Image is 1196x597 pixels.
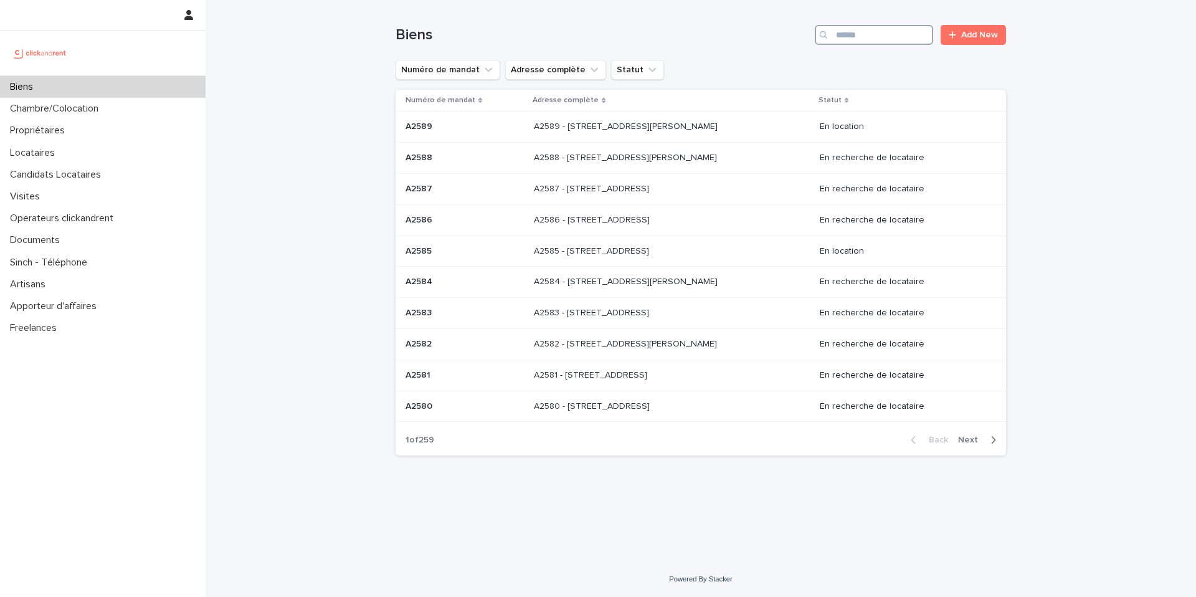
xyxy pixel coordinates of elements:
p: En recherche de locataire [820,370,986,381]
p: Statut [819,93,842,107]
p: En recherche de locataire [820,277,986,287]
p: En recherche de locataire [820,308,986,318]
p: Adresse complète [533,93,599,107]
tr: A2582A2582 A2582 - [STREET_ADDRESS][PERSON_NAME]A2582 - [STREET_ADDRESS][PERSON_NAME] En recherch... [396,328,1006,360]
p: En location [820,246,986,257]
button: Next [953,434,1006,446]
tr: A2589A2589 A2589 - [STREET_ADDRESS][PERSON_NAME]A2589 - [STREET_ADDRESS][PERSON_NAME] En location [396,112,1006,143]
tr: A2584A2584 A2584 - [STREET_ADDRESS][PERSON_NAME]A2584 - [STREET_ADDRESS][PERSON_NAME] En recherch... [396,267,1006,298]
p: Numéro de mandat [406,93,475,107]
button: Statut [611,60,664,80]
p: Locataires [5,147,65,159]
tr: A2581A2581 A2581 - [STREET_ADDRESS]A2581 - [STREET_ADDRESS] En recherche de locataire [396,360,1006,391]
tr: A2588A2588 A2588 - [STREET_ADDRESS][PERSON_NAME]A2588 - [STREET_ADDRESS][PERSON_NAME] En recherch... [396,143,1006,174]
p: A2580 - [STREET_ADDRESS] [534,399,652,412]
p: Candidats Locataires [5,169,111,181]
p: Visites [5,191,50,203]
p: Freelances [5,322,67,334]
p: Sinch - Téléphone [5,257,97,269]
span: Back [921,436,948,444]
p: 1 of 259 [396,425,444,456]
p: A2581 - [STREET_ADDRESS] [534,368,650,381]
p: A2583 - 79 Avenue du Général de Gaulle, Champigny sur Marne 94500 [534,305,652,318]
p: A2584 [406,274,435,287]
p: A2586 - [STREET_ADDRESS] [534,213,652,226]
p: A2581 [406,368,433,381]
p: A2587 - [STREET_ADDRESS] [534,181,652,194]
a: Add New [941,25,1006,45]
p: En recherche de locataire [820,184,986,194]
img: UCB0brd3T0yccxBKYDjQ [10,41,70,65]
p: A2583 [406,305,434,318]
h1: Biens [396,26,810,44]
p: A2586 [406,213,435,226]
p: Chambre/Colocation [5,103,108,115]
span: Add New [961,31,998,39]
p: Documents [5,234,70,246]
input: Search [815,25,933,45]
tr: A2585A2585 A2585 - [STREET_ADDRESS]A2585 - [STREET_ADDRESS] En location [396,236,1006,267]
p: A2585 [406,244,434,257]
p: Operateurs clickandrent [5,213,123,224]
p: Biens [5,81,43,93]
p: A2588 [406,150,435,163]
button: Adresse complète [505,60,606,80]
p: A2582 - 12 avenue Charles VII, Saint-Maur-des-Fossés 94100 [534,337,719,350]
p: A2584 - 79 Avenue du Général de Gaulle, Champigny sur Marne 94500 [534,274,720,287]
p: En recherche de locataire [820,401,986,412]
button: Back [901,434,953,446]
tr: A2587A2587 A2587 - [STREET_ADDRESS]A2587 - [STREET_ADDRESS] En recherche de locataire [396,173,1006,204]
p: A2580 [406,399,435,412]
p: A2589 - 61 Boulevard Edouard Vaillant, Aubervilliers 93300 [534,119,720,132]
p: Apporteur d'affaires [5,300,107,312]
p: A2588 - [STREET_ADDRESS][PERSON_NAME] [534,150,719,163]
p: En recherche de locataire [820,153,986,163]
p: A2582 [406,337,434,350]
p: A2587 [406,181,435,194]
p: A2589 [406,119,435,132]
span: Next [958,436,985,444]
tr: A2580A2580 A2580 - [STREET_ADDRESS]A2580 - [STREET_ADDRESS] En recherche de locataire [396,391,1006,422]
a: Powered By Stacker [669,575,732,583]
button: Numéro de mandat [396,60,500,80]
tr: A2583A2583 A2583 - [STREET_ADDRESS]A2583 - [STREET_ADDRESS] En recherche de locataire [396,298,1006,329]
p: A2585 - [STREET_ADDRESS] [534,244,652,257]
p: Artisans [5,279,55,290]
p: Propriétaires [5,125,75,136]
p: En location [820,122,986,132]
p: En recherche de locataire [820,215,986,226]
p: En recherche de locataire [820,339,986,350]
tr: A2586A2586 A2586 - [STREET_ADDRESS]A2586 - [STREET_ADDRESS] En recherche de locataire [396,204,1006,236]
